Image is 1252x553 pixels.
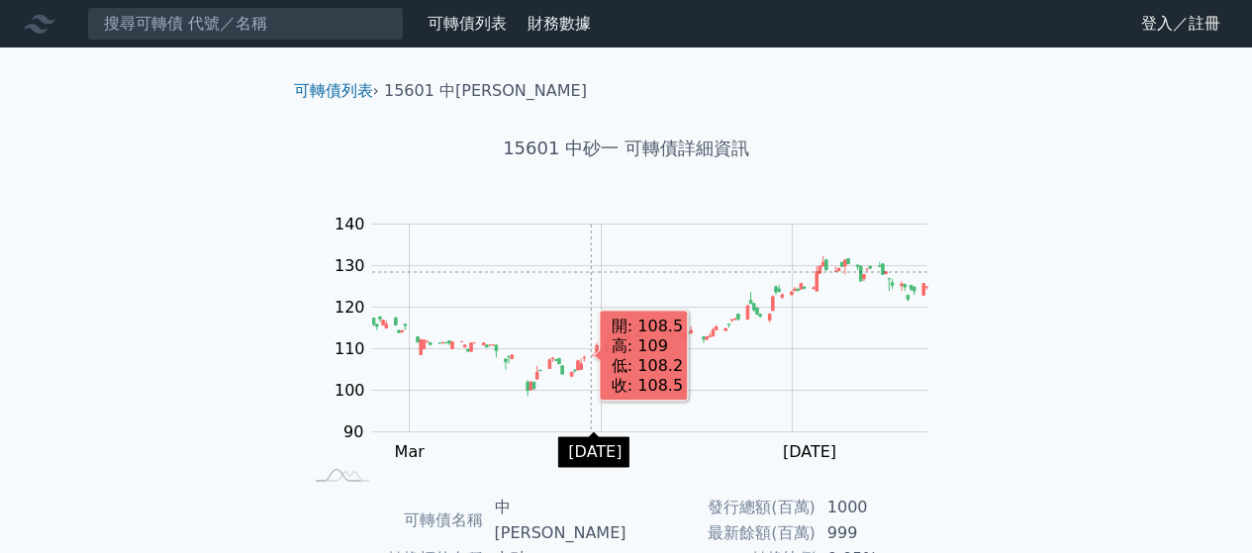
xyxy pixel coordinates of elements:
[528,14,591,33] a: 財務數據
[585,442,618,461] tspan: May
[816,520,951,546] td: 999
[394,442,425,461] tspan: Mar
[783,442,836,461] tspan: [DATE]
[335,298,365,317] tspan: 120
[343,422,363,441] tspan: 90
[1125,8,1236,40] a: 登入／註冊
[384,79,587,103] li: 15601 中[PERSON_NAME]
[1153,458,1252,553] iframe: Chat Widget
[294,81,373,100] a: 可轉債列表
[294,79,379,103] li: ›
[324,215,957,502] g: Chart
[302,495,483,546] td: 可轉債名稱
[626,520,816,546] td: 最新餘額(百萬)
[816,495,951,520] td: 1000
[372,256,927,397] g: Series
[87,7,404,41] input: 搜尋可轉債 代號／名稱
[626,495,816,520] td: 發行總額(百萬)
[335,256,365,275] tspan: 130
[335,215,365,233] tspan: 140
[483,495,626,546] td: 中[PERSON_NAME]
[335,339,365,358] tspan: 110
[335,381,365,400] tspan: 100
[278,135,975,162] h1: 15601 中砂一 可轉債詳細資訊
[428,14,507,33] a: 可轉債列表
